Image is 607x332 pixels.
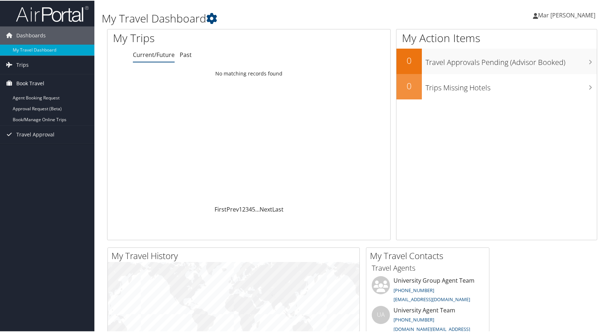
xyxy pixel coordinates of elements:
[111,249,359,261] h2: My Travel History
[113,30,267,45] h1: My Trips
[245,205,249,213] a: 3
[260,205,272,213] a: Next
[133,50,175,58] a: Current/Future
[396,73,597,99] a: 0Trips Missing Hotels
[396,30,597,45] h1: My Action Items
[242,205,245,213] a: 2
[16,74,44,92] span: Book Travel
[215,205,227,213] a: First
[538,11,595,19] span: Mar [PERSON_NAME]
[425,53,597,67] h3: Travel Approvals Pending (Advisor Booked)
[102,10,436,25] h1: My Travel Dashboard
[239,205,242,213] a: 1
[396,48,597,73] a: 0Travel Approvals Pending (Advisor Booked)
[394,295,470,302] a: [EMAIL_ADDRESS][DOMAIN_NAME]
[249,205,252,213] a: 4
[370,249,489,261] h2: My Travel Contacts
[272,205,284,213] a: Last
[16,125,54,143] span: Travel Approval
[255,205,260,213] span: …
[396,54,422,66] h2: 0
[16,55,29,73] span: Trips
[16,5,89,22] img: airportal-logo.png
[107,66,390,79] td: No matching records found
[368,275,487,305] li: University Group Agent Team
[396,79,422,91] h2: 0
[16,26,46,44] span: Dashboards
[372,262,484,272] h3: Travel Agents
[252,205,255,213] a: 5
[394,316,434,322] a: [PHONE_NUMBER]
[227,205,239,213] a: Prev
[372,305,390,323] div: UA
[533,4,603,25] a: Mar [PERSON_NAME]
[180,50,192,58] a: Past
[394,286,434,293] a: [PHONE_NUMBER]
[425,78,597,92] h3: Trips Missing Hotels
